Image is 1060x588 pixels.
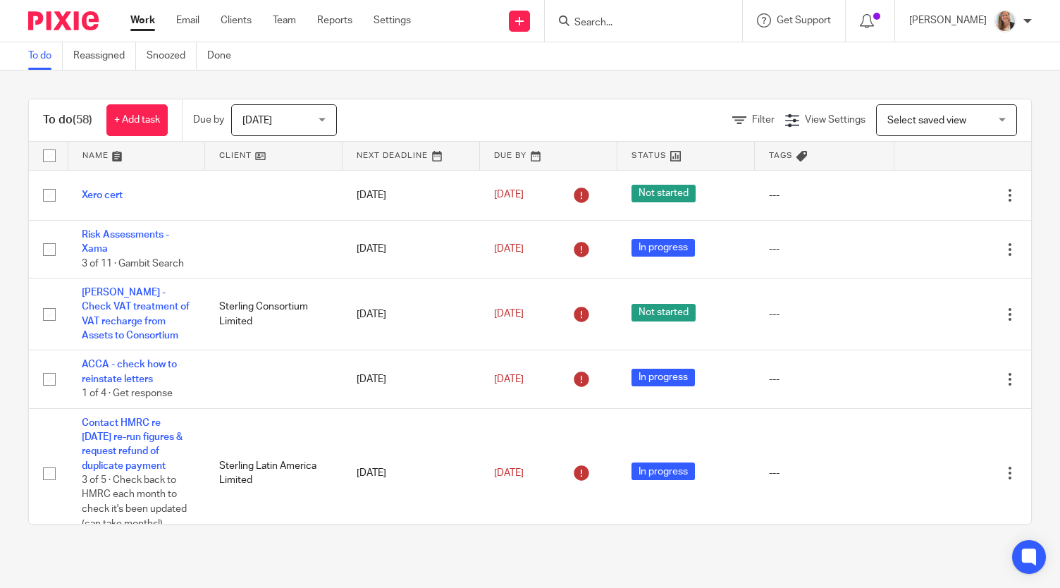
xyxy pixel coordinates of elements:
a: ACCA - check how to reinstate letters [82,360,177,384]
div: --- [769,242,880,256]
p: Due by [193,113,224,127]
span: 3 of 11 · Gambit Search [82,259,184,269]
a: Work [130,13,155,27]
span: [DATE] [494,310,524,319]
span: [DATE] [494,244,524,254]
div: --- [769,466,880,480]
a: Done [207,42,242,70]
a: + Add task [106,104,168,136]
span: Not started [631,304,696,321]
a: Contact HMRC re [DATE] re-run figures & request refund of duplicate payment [82,418,183,471]
td: [DATE] [343,220,480,278]
span: (58) [73,114,92,125]
td: Sterling Latin America Limited [205,408,343,539]
img: IMG_9257.jpg [994,10,1016,32]
a: Clients [221,13,252,27]
span: 1 of 4 · Get response [82,388,173,398]
span: In progress [631,463,695,480]
td: [DATE] [343,408,480,539]
span: View Settings [805,115,865,125]
a: Snoozed [147,42,197,70]
span: [DATE] [494,190,524,200]
span: Tags [769,152,793,159]
a: Risk Assessments - Xama [82,230,169,254]
a: Team [273,13,296,27]
a: Reports [317,13,352,27]
a: Settings [374,13,411,27]
input: Search [573,17,700,30]
a: Xero cert [82,190,123,200]
td: [DATE] [343,350,480,408]
a: Reassigned [73,42,136,70]
a: Email [176,13,199,27]
div: --- [769,188,880,202]
span: Select saved view [887,116,966,125]
div: --- [769,307,880,321]
p: [PERSON_NAME] [909,13,987,27]
div: --- [769,372,880,386]
a: [PERSON_NAME] - Check VAT treatment of VAT recharge from Assets to Consortium [82,288,190,341]
span: In progress [631,369,695,386]
a: To do [28,42,63,70]
span: In progress [631,239,695,257]
h1: To do [43,113,92,128]
span: [DATE] [242,116,272,125]
td: [DATE] [343,278,480,350]
span: Not started [631,185,696,202]
td: [DATE] [343,170,480,220]
span: Filter [752,115,775,125]
span: 3 of 5 · Check back to HMRC each month to check it's been updated (can take months!) [82,475,187,529]
td: Sterling Consortium Limited [205,278,343,350]
img: Pixie [28,11,99,30]
span: [DATE] [494,468,524,478]
span: [DATE] [494,374,524,384]
span: Get Support [777,16,831,25]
